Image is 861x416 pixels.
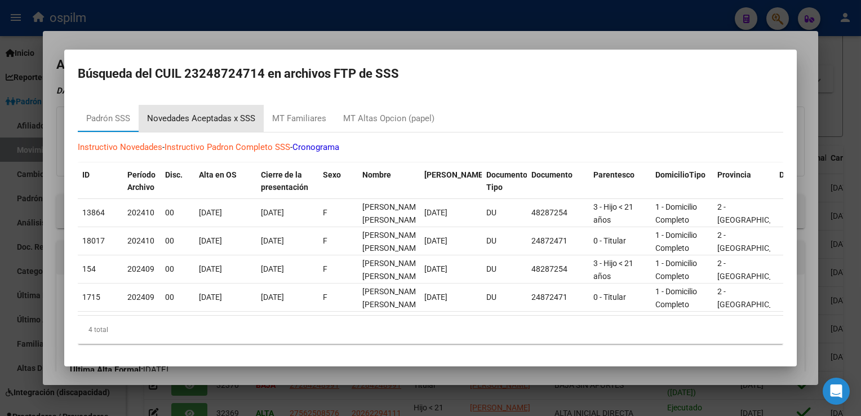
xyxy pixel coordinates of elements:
[199,293,222,302] span: [DATE]
[161,163,194,200] datatable-header-cell: Disc.
[593,236,626,245] span: 0 - Titular
[593,293,626,302] span: 0 - Titular
[486,291,522,304] div: DU
[256,163,318,200] datatable-header-cell: Cierre de la presentación
[655,202,697,224] span: 1 - Domicilio Completo
[531,206,584,219] div: 48287254
[127,264,154,273] span: 202409
[261,236,284,245] span: [DATE]
[362,231,423,253] span: PINTO MARIA ALEJANDRA
[261,264,284,273] span: [DATE]
[78,63,783,85] h2: Búsqueda del CUIL 23248724714 en archivos FTP de SSS
[424,208,447,217] span: [DATE]
[199,208,222,217] span: [DATE]
[655,231,697,253] span: 1 - Domicilio Completo
[655,287,697,309] span: 1 - Domicilio Completo
[717,202,793,224] span: 2 - [GEOGRAPHIC_DATA]
[651,163,713,200] datatable-header-cell: DomicilioTipo
[823,378,850,405] div: Open Intercom Messenger
[362,287,423,309] span: PINTO MARIA ALEJANDRA
[531,263,584,276] div: 48287254
[424,293,447,302] span: [DATE]
[486,206,522,219] div: DU
[424,170,487,179] span: [PERSON_NAME].
[78,142,162,152] a: Instructivo Novedades
[78,316,783,344] div: 4 total
[358,163,420,200] datatable-header-cell: Nombre
[486,263,522,276] div: DU
[78,163,123,200] datatable-header-cell: ID
[165,263,190,276] div: 00
[713,163,775,200] datatable-header-cell: Provincia
[82,293,100,302] span: 1715
[272,112,326,125] div: MT Familiares
[593,170,634,179] span: Parentesco
[323,208,327,217] span: F
[779,170,831,179] span: Departamento
[292,142,339,152] a: Cronograma
[82,236,105,245] span: 18017
[527,163,589,200] datatable-header-cell: Documento
[82,208,105,217] span: 13864
[199,236,222,245] span: [DATE]
[147,112,255,125] div: Novedades Aceptadas x SSS
[655,170,705,179] span: DomicilioTipo
[323,264,327,273] span: F
[261,208,284,217] span: [DATE]
[318,163,358,200] datatable-header-cell: Sexo
[323,293,327,302] span: F
[593,202,633,224] span: 3 - Hijo < 21 años
[362,170,391,179] span: Nombre
[482,163,527,200] datatable-header-cell: Documento Tipo
[165,234,190,247] div: 00
[199,170,237,179] span: Alta en OS
[82,170,90,179] span: ID
[717,170,751,179] span: Provincia
[362,259,423,281] span: GOMEZ NICOLE ORIANA
[194,163,256,200] datatable-header-cell: Alta en OS
[531,291,584,304] div: 24872471
[165,291,190,304] div: 00
[127,208,154,217] span: 202410
[323,170,341,179] span: Sexo
[127,170,156,192] span: Período Archivo
[123,163,161,200] datatable-header-cell: Período Archivo
[127,293,154,302] span: 202409
[775,163,837,200] datatable-header-cell: Departamento
[127,236,154,245] span: 202410
[82,264,96,273] span: 154
[323,236,327,245] span: F
[199,264,222,273] span: [DATE]
[424,236,447,245] span: [DATE]
[486,170,527,192] span: Documento Tipo
[589,163,651,200] datatable-header-cell: Parentesco
[86,112,130,125] div: Padrón SSS
[531,234,584,247] div: 24872471
[593,259,633,281] span: 3 - Hijo < 21 años
[717,231,793,253] span: 2 - [GEOGRAPHIC_DATA]
[261,170,308,192] span: Cierre de la presentación
[655,259,697,281] span: 1 - Domicilio Completo
[486,234,522,247] div: DU
[78,141,783,154] p: - -
[717,259,793,281] span: 2 - [GEOGRAPHIC_DATA]
[531,170,572,179] span: Documento
[420,163,482,200] datatable-header-cell: Fecha Nac.
[717,287,793,309] span: 2 - [GEOGRAPHIC_DATA]
[424,264,447,273] span: [DATE]
[261,293,284,302] span: [DATE]
[343,112,434,125] div: MT Altas Opcion (papel)
[165,142,290,152] a: Instructivo Padron Completo SSS
[362,202,423,224] span: GOMEZ NICOLE ORIANA
[165,170,183,179] span: Disc.
[165,206,190,219] div: 00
